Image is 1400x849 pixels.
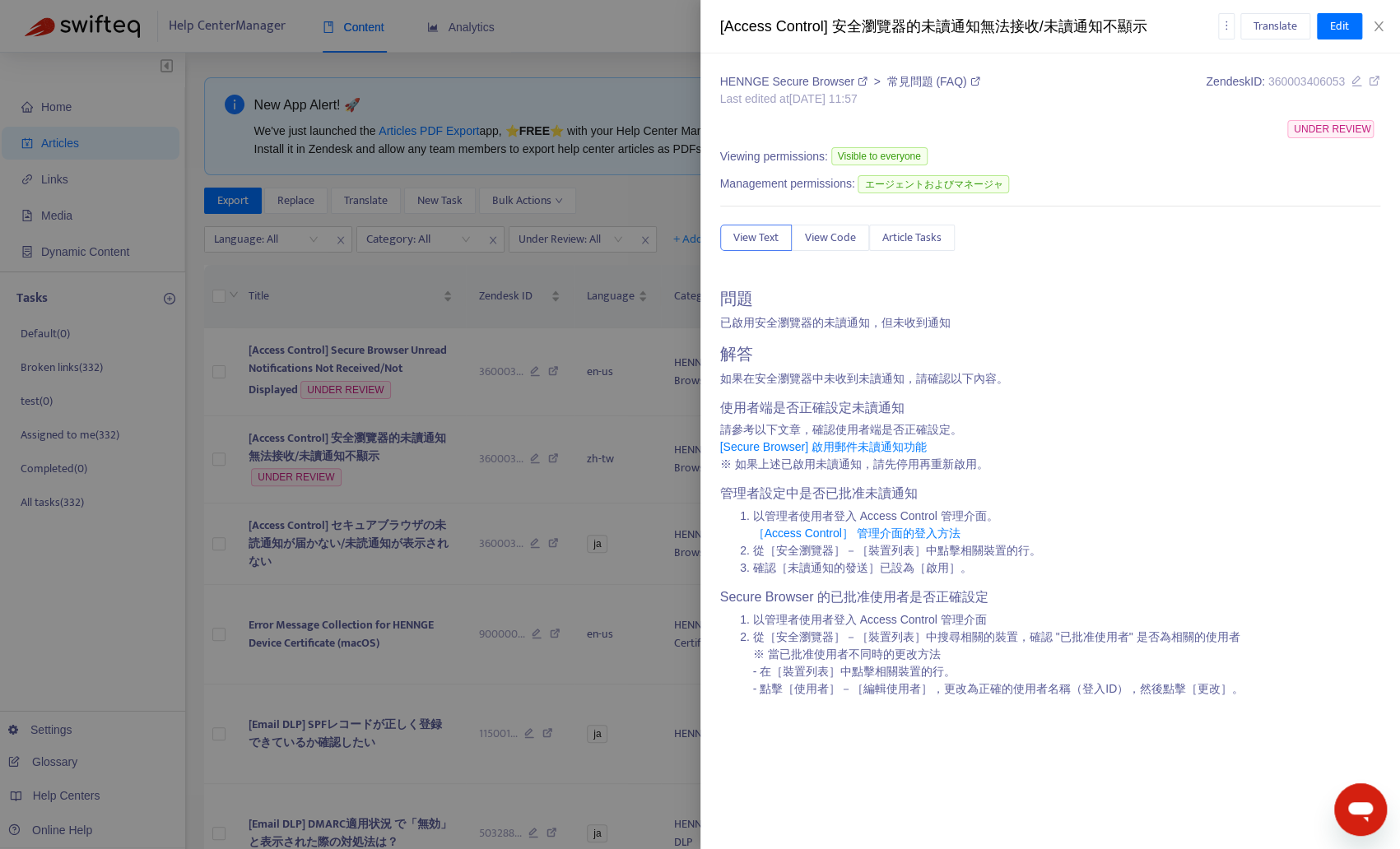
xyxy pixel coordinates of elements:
span: more [1221,20,1232,31]
span: Translate [1253,17,1297,35]
button: View Code [792,225,869,251]
h2: 問題 [720,289,1381,309]
h4: Secure Browser 的已批准使用者是否正確設定 [720,589,1381,605]
a: [Secure Browser] 啟用郵件未讀通知功能 [720,440,927,453]
li: 從［安全瀏覽器］－［裝置列表］中點擊相關裝置的行。 [753,542,1381,559]
button: Edit [1317,13,1362,39]
li: 從［安全瀏覽器］－［裝置列表］中搜尋相關的裝置，確認 "已批准使用者" 是否為相關的使用者 ※ 當已批准使用者不同時的更改方法 - 在［裝置列表］中點擊相關裝置的行。 - 點擊［使用者］－［編輯... [753,629,1381,698]
li: 以管理者使用者登入 Access Control 管理介面。 [753,508,1381,542]
span: エージェントおよびマネージャ [858,175,1009,193]
iframe: メッセージングウィンドウを開くボタン [1334,783,1387,836]
li: 以管理者使用者登入 Access Control 管理介面 [753,611,1381,629]
p: 如果在安全瀏覽器中未收到未讀通知，請確認以下內容。 [720,370,1381,387]
span: Article Tasks [882,229,942,247]
button: Close [1367,19,1390,35]
div: Last edited at [DATE] 11:57 [720,90,980,108]
span: Viewing permissions: [720,148,828,165]
a: HENNGE Secure Browser [720,75,871,88]
h2: 解答 [720,344,1381,364]
button: more [1218,13,1235,39]
a: ［Access Control］ 管理介面的登入方法 [753,527,960,540]
span: View Code [805,229,856,247]
span: close [1372,20,1385,33]
button: Article Tasks [869,225,955,251]
h4: 使用者端是否正確設定未讀通知 [720,400,1381,415]
span: Visible to everyone [831,147,928,165]
span: Edit [1330,17,1349,35]
h4: 管理者設定中是否已批准未讀通知 [720,485,1381,501]
button: View Text [720,225,792,251]
div: [Access Control] 安全瀏覽器的未讀通知無法接收/未讀通知不顯示 [720,16,1218,38]
p: 已啟用安全瀏覽器的未讀通知，但未收到通知 [720,314,1381,332]
div: Zendesk ID: [1206,73,1380,108]
p: 請參考以下文章，確認使用者端是否正確設定。 ※ 如果上述已啟用未讀通知，請先停用再重新啟用。 [720,421,1381,473]
span: Management permissions: [720,175,855,193]
div: > [720,73,980,90]
li: 確認［未讀通知的發送］已設為［啟用］。 [753,559,1381,577]
span: 360003406053 [1268,75,1345,88]
span: View Text [733,229,779,247]
a: 常見問題 (FAQ) [886,75,979,88]
span: UNDER REVIEW [1287,120,1374,138]
button: Translate [1240,13,1310,39]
